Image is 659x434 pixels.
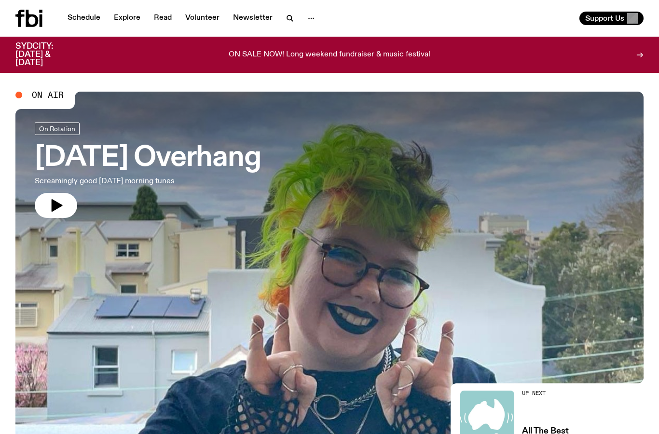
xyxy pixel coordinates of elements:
[15,42,77,67] h3: SYDCITY: [DATE] & [DATE]
[35,145,261,172] h3: [DATE] Overhang
[39,125,75,132] span: On Rotation
[35,122,80,135] a: On Rotation
[32,91,64,99] span: On Air
[179,12,225,25] a: Volunteer
[229,51,430,59] p: ON SALE NOW! Long weekend fundraiser & music festival
[35,122,261,218] a: [DATE] OverhangScreamingly good [DATE] morning tunes
[579,12,644,25] button: Support Us
[522,391,598,396] h2: Up Next
[108,12,146,25] a: Explore
[148,12,178,25] a: Read
[227,12,278,25] a: Newsletter
[585,14,624,23] span: Support Us
[35,176,261,187] p: Screamingly good [DATE] morning tunes
[62,12,106,25] a: Schedule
